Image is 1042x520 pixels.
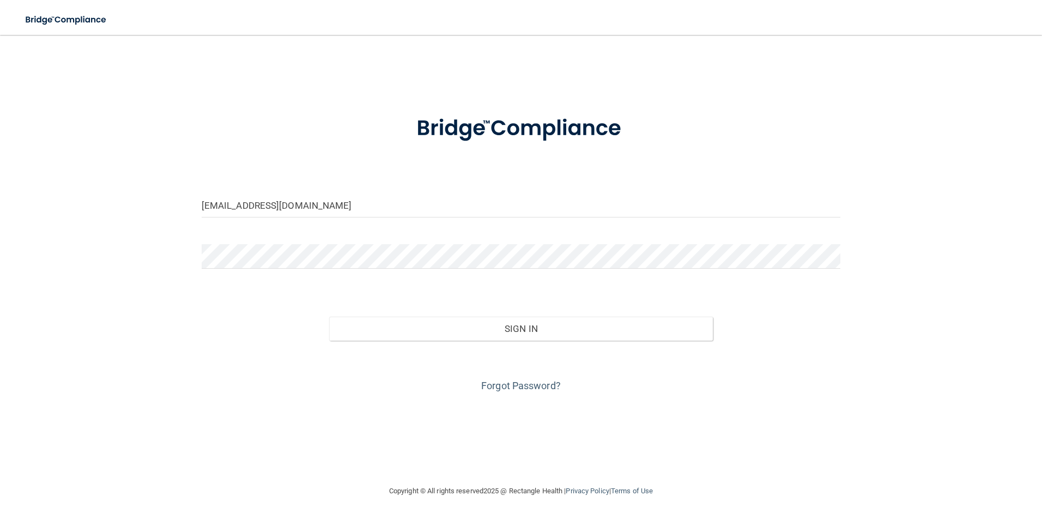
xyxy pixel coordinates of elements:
[481,380,561,391] a: Forgot Password?
[322,474,720,509] div: Copyright © All rights reserved 2025 @ Rectangle Health | |
[16,9,117,31] img: bridge_compliance_login_screen.278c3ca4.svg
[202,193,841,217] input: Email
[394,100,648,157] img: bridge_compliance_login_screen.278c3ca4.svg
[329,317,713,341] button: Sign In
[611,487,653,495] a: Terms of Use
[566,487,609,495] a: Privacy Policy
